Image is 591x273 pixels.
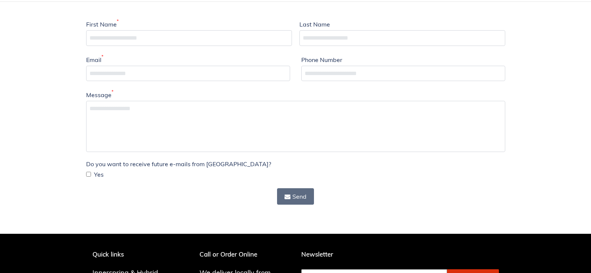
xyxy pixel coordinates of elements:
p: Quick links [92,251,169,258]
input: Yes [86,172,91,177]
p: Newsletter [301,251,499,258]
label: Do you want to receive future e-mails from [GEOGRAPHIC_DATA]? [86,159,271,168]
label: Email [86,55,103,64]
span: Yes [94,170,104,179]
label: Last Name [299,20,330,29]
label: Phone Number [301,55,342,64]
p: Call or Order Online [199,251,290,258]
label: Message [86,90,113,99]
button: Send [277,188,314,205]
label: First Name [86,20,119,29]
